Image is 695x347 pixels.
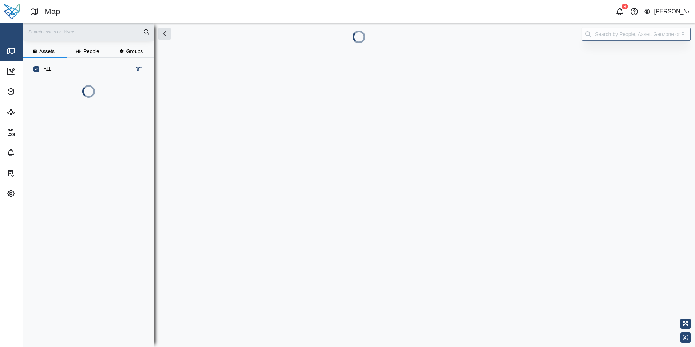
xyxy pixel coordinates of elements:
[19,169,38,177] div: Tasks
[19,149,41,157] div: Alarms
[19,190,43,198] div: Settings
[19,108,36,116] div: Sites
[39,66,51,72] label: ALL
[19,67,50,75] div: Dashboard
[654,7,689,16] div: [PERSON_NAME]
[644,7,689,17] button: [PERSON_NAME]
[622,4,628,9] div: 8
[4,4,20,20] img: Main Logo
[29,109,154,341] div: grid
[83,49,99,54] span: People
[44,5,60,18] div: Map
[126,49,143,54] span: Groups
[39,49,55,54] span: Assets
[582,28,691,41] input: Search by People, Asset, Geozone or Place
[19,128,43,136] div: Reports
[19,88,40,96] div: Assets
[19,47,35,55] div: Map
[28,27,150,37] input: Search assets or drivers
